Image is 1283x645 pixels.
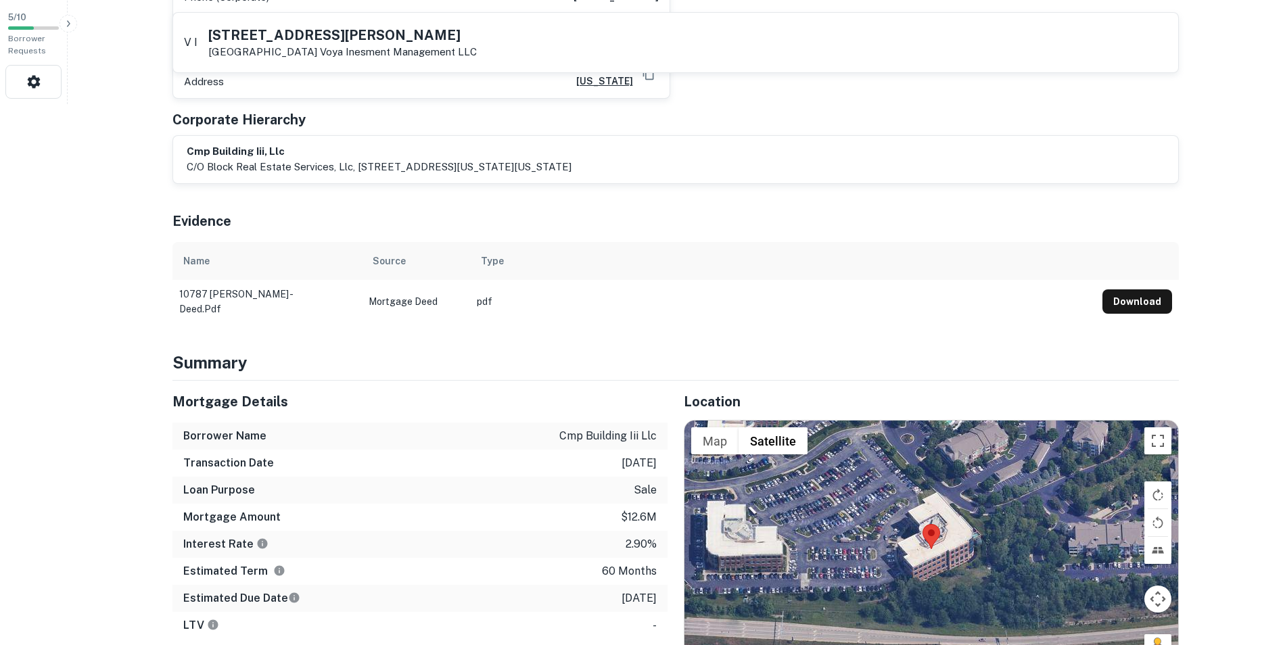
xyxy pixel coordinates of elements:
[183,536,269,552] h6: Interest Rate
[172,280,362,323] td: 10787 [PERSON_NAME] - deed.pdf
[172,242,362,280] th: Name
[184,58,264,90] p: Borrower Address
[1215,537,1283,602] iframe: Chat Widget
[470,280,1096,323] td: pdf
[288,592,300,604] svg: Estimate is based on a standard schedule for this type of loan.
[634,482,657,498] p: sale
[1144,586,1171,613] button: Map camera controls
[1144,481,1171,508] button: Rotate map clockwise
[1144,427,1171,454] button: Toggle fullscreen view
[183,617,219,634] h6: LTV
[256,537,269,550] svg: The interest rates displayed on the website are for informational purposes only and may be report...
[362,280,470,323] td: Mortgage Deed
[183,482,255,498] h6: Loan Purpose
[172,350,1179,375] h4: Summary
[320,46,477,57] a: Voya Inesment Management LLC
[172,110,306,130] h5: Corporate Hierarchy
[362,242,470,280] th: Source
[183,428,266,444] h6: Borrower Name
[1144,537,1171,564] button: Tilt map
[622,590,657,606] p: [DATE]
[481,253,504,269] div: Type
[602,563,657,579] p: 60 months
[638,64,659,84] button: Copy Address
[187,144,571,160] h6: cmp building iii, llc
[8,12,26,22] span: 5 / 10
[172,242,1179,318] div: scrollable content
[172,391,668,412] h5: Mortgage Details
[172,211,231,231] h5: Evidence
[207,619,219,631] svg: LTVs displayed on the website are for informational purposes only and may be reported incorrectly...
[183,455,274,471] h6: Transaction Date
[8,34,46,55] span: Borrower Requests
[684,391,1179,412] h5: Location
[183,590,300,606] h6: Estimated Due Date
[373,253,406,269] div: Source
[184,34,197,51] p: V I
[183,509,281,525] h6: Mortgage Amount
[270,59,633,89] a: c/o block real estate services, llc, [STREET_ADDRESS][US_STATE][US_STATE]
[559,428,657,444] p: cmp building iii llc
[183,253,210,269] div: Name
[183,563,285,579] h6: Estimated Term
[626,536,657,552] p: 2.90%
[208,28,477,42] h5: [STREET_ADDRESS][PERSON_NAME]
[1144,509,1171,536] button: Rotate map counterclockwise
[208,46,477,58] p: [GEOGRAPHIC_DATA]
[622,455,657,471] p: [DATE]
[739,427,808,454] button: Show satellite imagery
[691,427,739,454] button: Show street map
[470,242,1096,280] th: Type
[1102,289,1172,314] button: Download
[621,509,657,525] p: $12.6m
[273,565,285,577] svg: Term is based on a standard schedule for this type of loan.
[187,159,571,175] p: c/o block real estate services, llc, [STREET_ADDRESS][US_STATE][US_STATE]
[653,617,657,634] p: -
